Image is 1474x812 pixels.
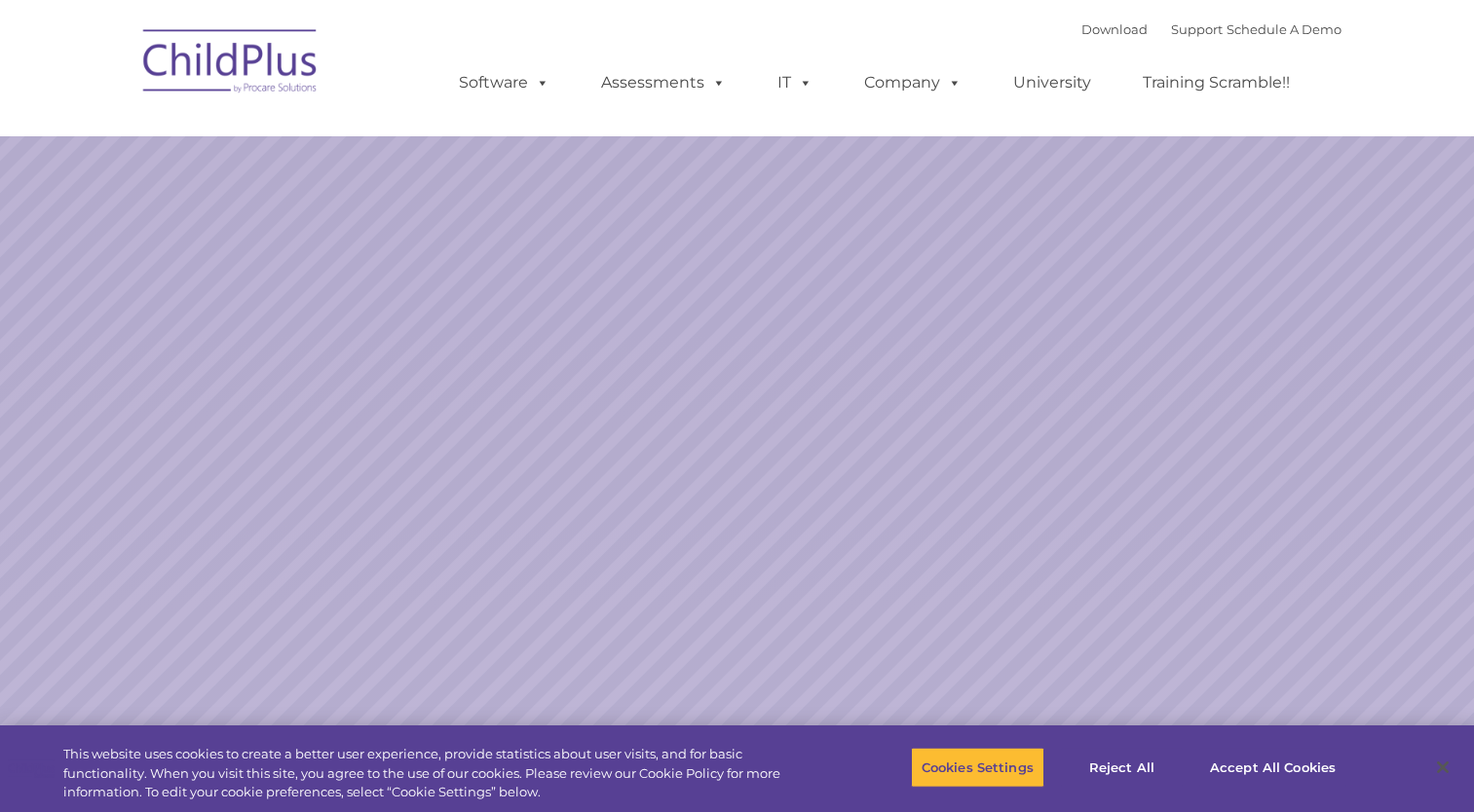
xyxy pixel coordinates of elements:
[1171,21,1223,37] a: Support
[1081,21,1342,37] font: |
[1199,747,1346,788] button: Accept All Cookies
[439,63,569,102] a: Software
[63,745,811,802] div: This website uses cookies to create a better user experience, provide statistics about user visit...
[1227,21,1342,37] a: Schedule A Demo
[994,63,1111,102] a: University
[1081,21,1148,37] a: Download
[845,63,981,102] a: Company
[1061,747,1183,788] button: Reject All
[758,63,832,102] a: IT
[582,63,745,102] a: Assessments
[133,16,328,113] img: ChildPlus by Procare Solutions
[911,747,1044,788] button: Cookies Settings
[1421,746,1464,789] button: Close
[1123,63,1309,102] a: Training Scramble!!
